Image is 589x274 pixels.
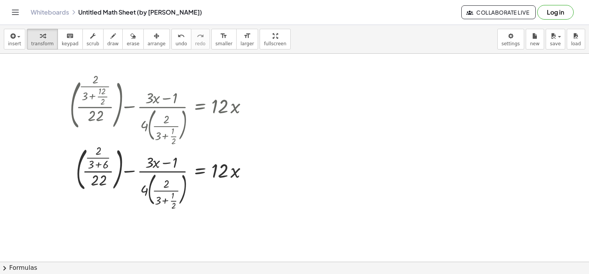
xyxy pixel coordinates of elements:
span: save [550,41,561,46]
span: larger [240,41,254,46]
button: settings [497,29,524,50]
span: smaller [216,41,232,46]
span: draw [107,41,119,46]
span: keypad [62,41,79,46]
span: load [571,41,581,46]
button: Toggle navigation [9,6,21,18]
button: undoundo [171,29,191,50]
button: format_sizelarger [236,29,258,50]
i: keyboard [66,31,74,41]
span: insert [8,41,21,46]
button: keyboardkeypad [58,29,83,50]
i: format_size [243,31,251,41]
button: fullscreen [260,29,290,50]
button: transform [27,29,58,50]
a: Whiteboards [31,8,69,16]
button: load [567,29,585,50]
i: redo [197,31,204,41]
span: fullscreen [264,41,286,46]
button: draw [103,29,123,50]
span: redo [195,41,206,46]
span: transform [31,41,54,46]
button: Log in [537,5,574,20]
span: arrange [148,41,166,46]
i: undo [178,31,185,41]
span: scrub [87,41,99,46]
button: insert [4,29,25,50]
button: format_sizesmaller [211,29,237,50]
span: new [530,41,540,46]
button: new [526,29,544,50]
span: Collaborate Live [468,9,529,16]
button: save [546,29,565,50]
button: redoredo [191,29,210,50]
button: arrange [143,29,170,50]
span: undo [176,41,187,46]
span: settings [502,41,520,46]
span: erase [127,41,139,46]
button: erase [122,29,143,50]
button: scrub [82,29,104,50]
i: format_size [220,31,227,41]
button: Collaborate Live [461,5,536,19]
